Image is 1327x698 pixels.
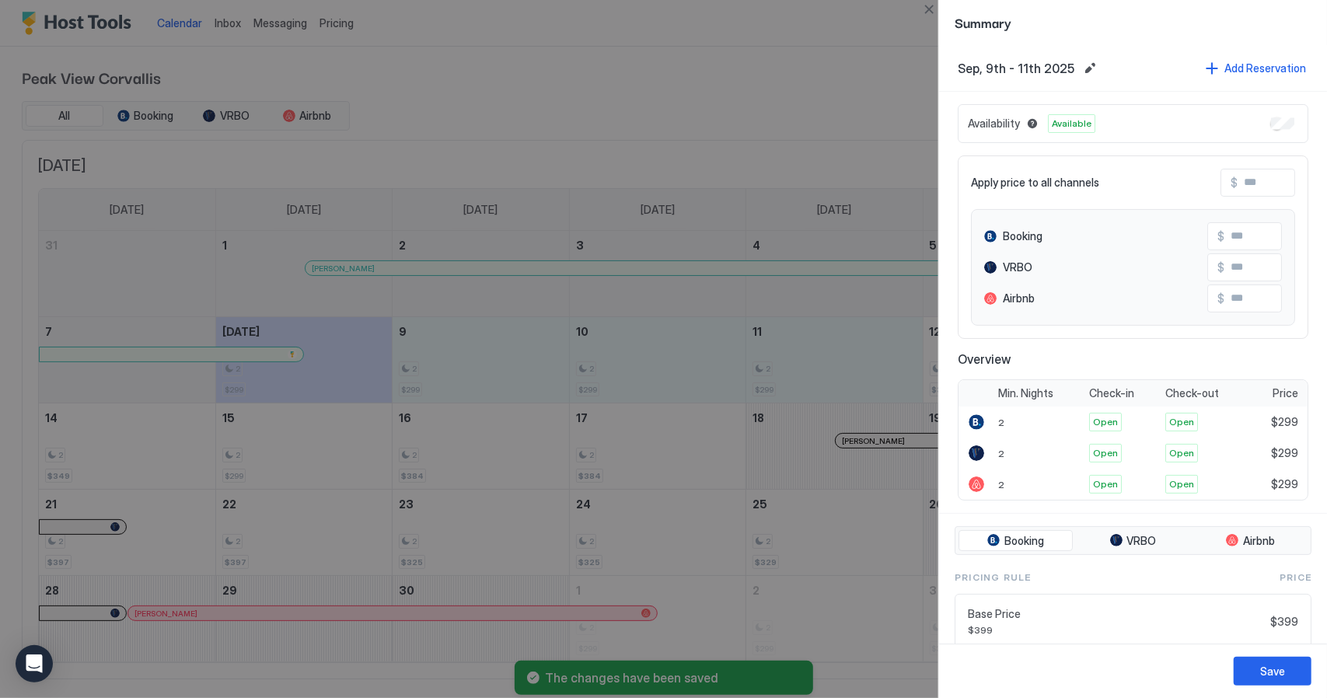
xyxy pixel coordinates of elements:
[1089,386,1134,400] span: Check-in
[1231,176,1238,190] span: $
[1271,415,1298,429] span: $299
[958,61,1074,76] span: Sep, 9th - 11th 2025
[1224,60,1306,76] div: Add Reservation
[1271,477,1298,491] span: $299
[1023,114,1042,133] button: Blocked dates override all pricing rules and remain unavailable until manually unblocked
[1169,477,1194,491] span: Open
[1004,534,1044,548] span: Booking
[955,571,1031,585] span: Pricing Rule
[1169,415,1194,429] span: Open
[1280,571,1311,585] span: Price
[16,645,53,682] div: Open Intercom Messenger
[1271,446,1298,460] span: $299
[1093,477,1118,491] span: Open
[1193,530,1308,552] button: Airbnb
[1076,530,1190,552] button: VRBO
[1093,415,1118,429] span: Open
[955,526,1311,556] div: tab-group
[1217,260,1224,274] span: $
[1243,534,1275,548] span: Airbnb
[1217,291,1224,305] span: $
[955,12,1311,32] span: Summary
[998,386,1053,400] span: Min. Nights
[1003,291,1035,305] span: Airbnb
[1260,663,1285,679] div: Save
[1203,58,1308,79] button: Add Reservation
[971,176,1099,190] span: Apply price to all channels
[1234,657,1311,686] button: Save
[1081,59,1099,78] button: Edit date range
[1169,446,1194,460] span: Open
[968,607,1264,621] span: Base Price
[1003,229,1042,243] span: Booking
[1052,117,1091,131] span: Available
[998,448,1004,459] span: 2
[1273,386,1298,400] span: Price
[968,117,1020,131] span: Availability
[1093,446,1118,460] span: Open
[1003,260,1032,274] span: VRBO
[1270,615,1298,629] span: $399
[1127,534,1157,548] span: VRBO
[1217,229,1224,243] span: $
[998,417,1004,428] span: 2
[959,530,1073,552] button: Booking
[968,624,1264,636] span: $399
[958,351,1308,367] span: Overview
[998,479,1004,490] span: 2
[1165,386,1219,400] span: Check-out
